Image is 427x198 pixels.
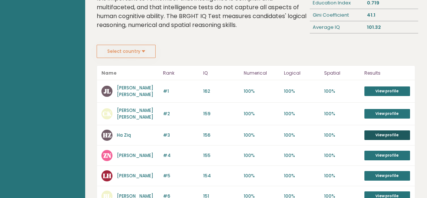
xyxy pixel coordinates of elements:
[324,69,360,78] p: Spatial
[310,21,364,33] div: Average IQ
[203,88,239,95] p: 162
[117,85,153,98] a: [PERSON_NAME] [PERSON_NAME]
[324,110,360,117] p: 100%
[97,45,156,58] button: Select country
[203,110,239,117] p: 159
[117,173,153,179] a: [PERSON_NAME]
[324,173,360,179] p: 100%
[163,110,199,117] p: #2
[103,151,111,160] text: ZN
[117,132,131,138] a: Ha Ziq
[163,88,199,95] p: #1
[103,131,111,139] text: HZ
[103,171,111,180] text: LH
[117,107,153,120] a: [PERSON_NAME] [PERSON_NAME]
[117,152,153,158] a: [PERSON_NAME]
[284,173,320,179] p: 100%
[244,69,280,78] p: Numerical
[364,86,410,96] a: View profile
[244,132,280,139] p: 100%
[284,88,320,95] p: 100%
[203,173,239,179] p: 154
[364,130,410,140] a: View profile
[163,173,199,179] p: #5
[284,69,320,78] p: Logical
[364,21,418,33] div: 101.32
[284,132,320,139] p: 100%
[324,152,360,159] p: 100%
[203,69,239,78] p: IQ
[244,173,280,179] p: 100%
[244,88,280,95] p: 100%
[284,110,320,117] p: 100%
[364,9,418,21] div: 41.1
[203,152,239,159] p: 155
[244,152,280,159] p: 100%
[364,109,410,119] a: View profile
[364,171,410,181] a: View profile
[310,9,364,21] div: Gini Coefficient
[284,152,320,159] p: 100%
[244,110,280,117] p: 100%
[103,109,112,118] text: CK
[101,70,117,76] b: Name
[163,152,199,159] p: #4
[104,87,111,95] text: JL
[324,88,360,95] p: 100%
[203,132,239,139] p: 156
[364,151,410,160] a: View profile
[163,132,199,139] p: #3
[324,132,360,139] p: 100%
[364,69,410,78] p: Results
[163,69,199,78] p: Rank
